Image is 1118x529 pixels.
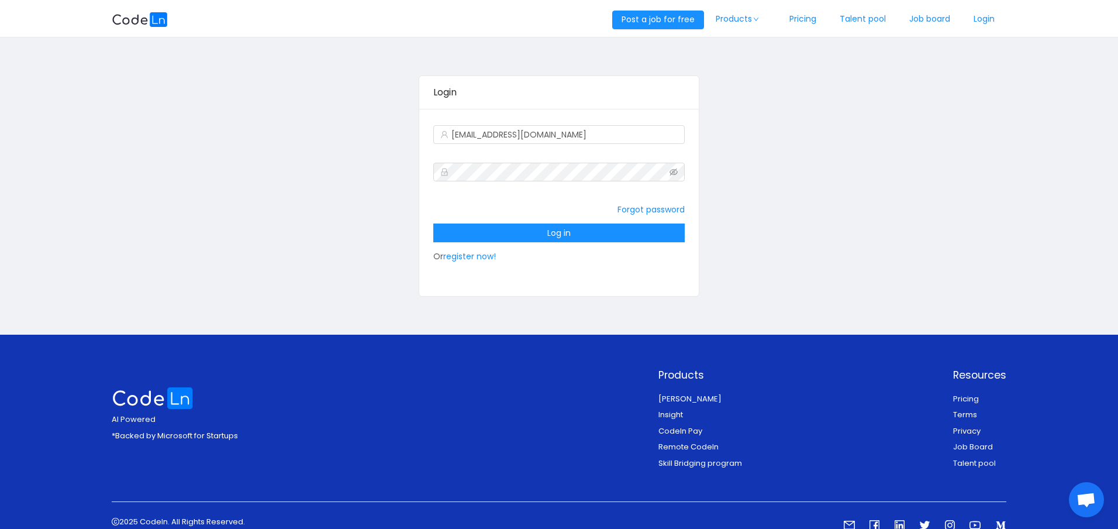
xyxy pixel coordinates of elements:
a: Remote Codeln [658,441,719,452]
img: logobg.f302741d.svg [112,12,168,27]
i: icon: user [440,130,448,139]
a: [PERSON_NAME] [658,393,722,404]
a: Codeln Pay [658,425,702,437]
div: Login [433,76,684,109]
div: Ouvrir le chat [1069,482,1104,517]
a: Talent pool [953,458,996,469]
a: register now! [443,250,496,262]
p: *Backed by Microsoft for Startups [112,430,238,442]
i: icon: down [753,16,760,22]
a: Skill Bridging program [658,458,742,469]
a: Insight [658,409,683,420]
a: Privacy [953,425,981,437]
i: icon: lock [440,168,448,176]
p: 2025 Codeln. All Rights Reserved. [112,516,245,528]
p: Products [658,367,742,383]
p: Resources [953,367,1006,383]
i: icon: eye-invisible [670,168,678,176]
a: Post a job for free [612,13,704,25]
button: Post a job for free [612,11,704,29]
a: Terms [953,409,977,420]
button: Log in [433,224,684,242]
span: AI Powered [112,414,156,425]
a: Pricing [953,393,979,404]
img: logo [112,387,194,409]
a: Forgot password [617,204,685,215]
i: icon: copyright [112,518,119,525]
span: Or [433,227,684,262]
a: Job Board [953,441,993,452]
input: Email [433,125,684,144]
